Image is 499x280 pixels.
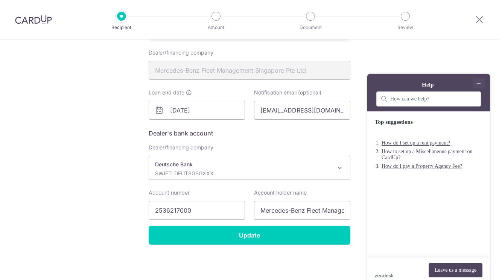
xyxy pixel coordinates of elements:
label: Notification email (optional) [254,89,321,96]
span: Deutsche Bank [149,156,350,180]
input: Update [149,226,350,245]
label: Dealer/financing company [149,144,213,151]
p: Recipient [94,24,149,31]
p: Review [377,24,433,31]
span: Deutsche Bank [149,156,350,180]
label: Account holder name [254,189,307,196]
p: SWIFT: DEUTSGSGXXX [155,170,332,177]
input: 123456780001 [149,201,245,220]
iframe: Find more information here [358,65,499,280]
label: Loan end date [149,89,192,96]
img: CardUp [15,15,52,24]
p: Amount [188,24,244,31]
p: Deutsche Bank [155,161,332,168]
input: As per bank records [254,201,350,220]
input: dd/mm/yyyy [149,101,245,120]
span: Help [17,5,33,12]
p: Document [283,24,338,31]
label: Account number [149,189,190,196]
input: recipient@email.com [254,101,350,120]
input: Dealer or financing institution [149,61,350,80]
label: Dealer/financing company [149,49,213,56]
h5: Dealer's bank account [149,129,350,138]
